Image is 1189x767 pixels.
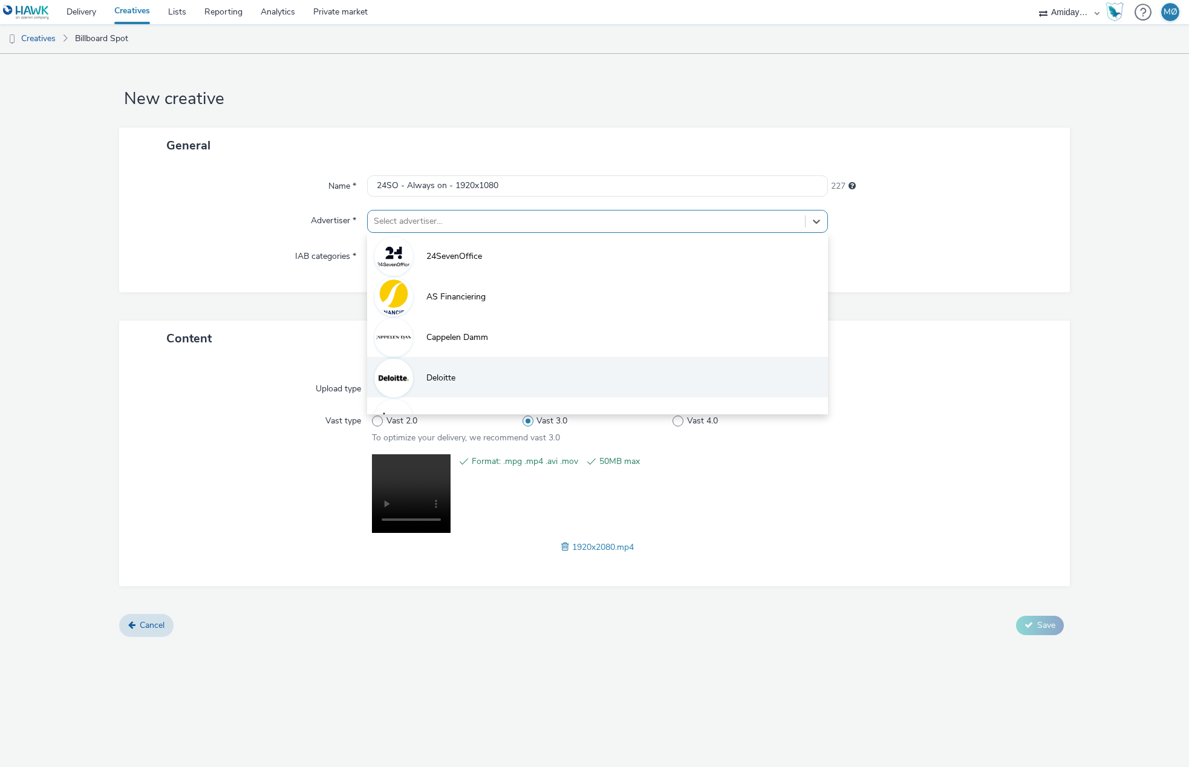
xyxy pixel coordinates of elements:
[6,33,18,45] img: dooh
[1016,616,1064,635] button: Save
[687,415,718,427] span: Vast 4.0
[140,619,165,631] span: Cancel
[849,180,856,192] div: Maximum 255 characters
[367,175,827,197] input: Name
[1037,619,1055,631] span: Save
[1106,2,1124,22] img: Hawk Academy
[426,250,482,263] span: 24SevenOffice
[572,541,634,553] span: 1920x2080.mp4
[426,291,486,303] span: AS Financiering
[372,432,560,443] span: To optimize your delivery, we recommend vast 3.0
[376,279,411,315] img: AS Financiering
[376,320,411,355] img: Cappelen Damm
[1164,3,1178,21] div: MØ
[69,24,134,53] a: Billboard Spot
[166,330,212,347] span: Content
[426,372,455,384] span: Deloitte
[376,401,411,436] img: Eidsiva
[306,210,361,227] label: Advertiser *
[321,410,366,427] label: Vast type
[166,137,210,154] span: General
[599,454,706,469] span: 50MB max
[472,454,578,469] span: Format: .mpg .mp4 .avi .mov
[3,5,50,20] img: undefined Logo
[311,378,366,395] label: Upload type
[426,331,488,344] span: Cappelen Damm
[324,175,361,192] label: Name *
[386,415,417,427] span: Vast 2.0
[1106,2,1129,22] a: Hawk Academy
[119,614,174,637] a: Cancel
[831,180,845,192] span: 227
[376,361,411,396] img: Deloitte
[426,413,452,425] span: Eidsiva
[119,88,1070,111] h1: New creative
[536,415,567,427] span: Vast 3.0
[376,239,411,274] img: 24SevenOffice
[290,246,361,263] label: IAB categories *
